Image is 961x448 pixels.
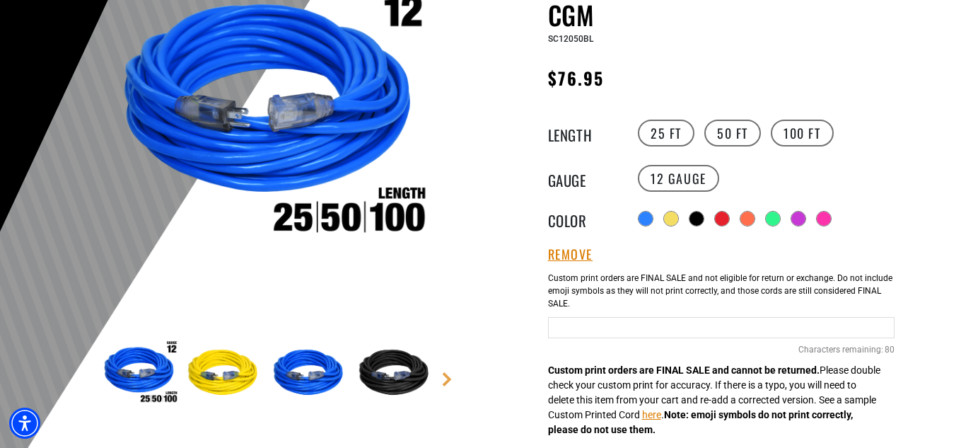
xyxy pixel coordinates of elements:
a: Next [440,372,454,386]
span: 80 [885,343,895,356]
legend: Color [548,209,619,228]
legend: Length [548,124,619,142]
input: Blue Cables [548,317,895,338]
div: Accessibility Menu [9,408,40,439]
label: 25 FT [638,120,694,147]
span: $76.95 [548,65,604,91]
span: Characters remaining: [798,345,883,355]
button: here [642,408,661,423]
img: Black [355,333,437,415]
label: 12 Gauge [638,165,719,192]
img: Yellow [184,333,266,415]
img: Blue [269,333,351,415]
label: 100 FT [771,120,834,147]
strong: Note: emoji symbols do not print correctly, please do not use them. [548,409,853,435]
button: Remove [548,247,593,263]
label: 50 FT [704,120,761,147]
span: SC12050BL [548,34,593,44]
legend: Gauge [548,169,619,188]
